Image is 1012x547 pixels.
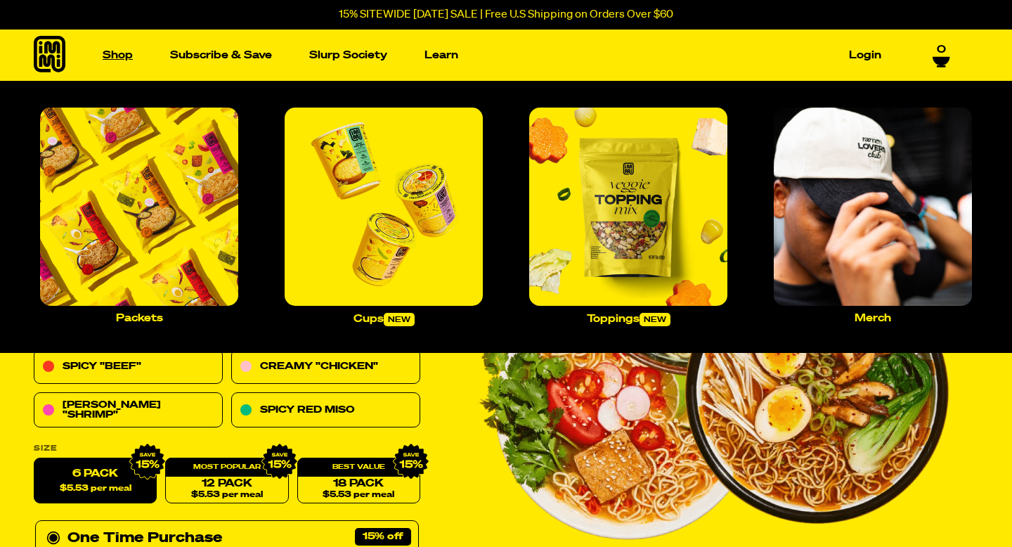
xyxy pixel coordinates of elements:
span: new [640,313,670,326]
p: Merch [855,313,891,323]
a: Subscribe & Save [164,44,278,66]
a: 12 Pack$5.53 per meal [165,458,288,504]
span: $5.53 per meal [323,491,394,500]
a: Slurp Society [304,44,393,66]
p: Toppings [587,313,670,326]
span: new [384,313,415,326]
p: 15% SITEWIDE [DATE] SALE | Free U.S Shipping on Orders Over $60 [339,8,673,21]
img: Merch_large.jpg [774,108,972,306]
a: Learn [419,44,464,66]
a: Toppingsnew [524,102,733,332]
p: Packets [116,313,163,323]
span: $5.53 per meal [191,491,263,500]
a: Spicy Red Miso [231,393,420,428]
a: Merch [768,102,978,329]
img: Toppings_large.jpg [529,108,727,306]
a: Cupsnew [279,102,488,332]
label: 6 Pack [34,458,157,504]
img: IMG_9632.png [261,444,297,480]
img: Packets_large.jpg [40,108,238,306]
span: 0 [937,44,946,56]
a: Shop [97,44,138,66]
nav: Main navigation [97,30,887,81]
a: [PERSON_NAME] "Shrimp" [34,393,223,428]
label: Size [34,445,420,453]
iframe: Marketing Popup [7,482,148,540]
p: Cups [353,313,415,326]
img: Cups_large.jpg [285,108,483,306]
a: Packets [34,102,244,329]
a: Login [843,44,887,66]
a: Spicy "Beef" [34,349,223,385]
a: 18 Pack$5.53 per meal [297,458,420,504]
img: IMG_9632.png [129,444,166,480]
a: Creamy "Chicken" [231,349,420,385]
img: IMG_9632.png [393,444,429,480]
a: 0 [933,44,950,67]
